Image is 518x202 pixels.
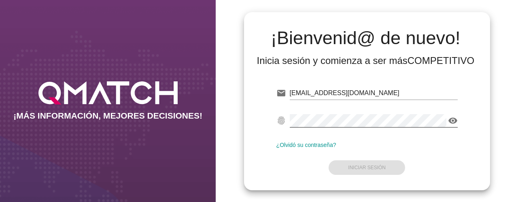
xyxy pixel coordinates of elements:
a: ¿Olvidó su contraseña? [276,142,336,148]
h2: ¡Bienvenid@ de nuevo! [257,28,475,48]
i: fingerprint [276,116,286,125]
h2: ¡MÁS INFORMACIÓN, MEJORES DECISIONES! [13,111,202,121]
i: visibility [448,116,458,125]
i: email [276,88,286,98]
input: E-mail [290,87,458,100]
strong: COMPETITIVO [408,55,474,66]
div: Inicia sesión y comienza a ser más [257,54,475,67]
